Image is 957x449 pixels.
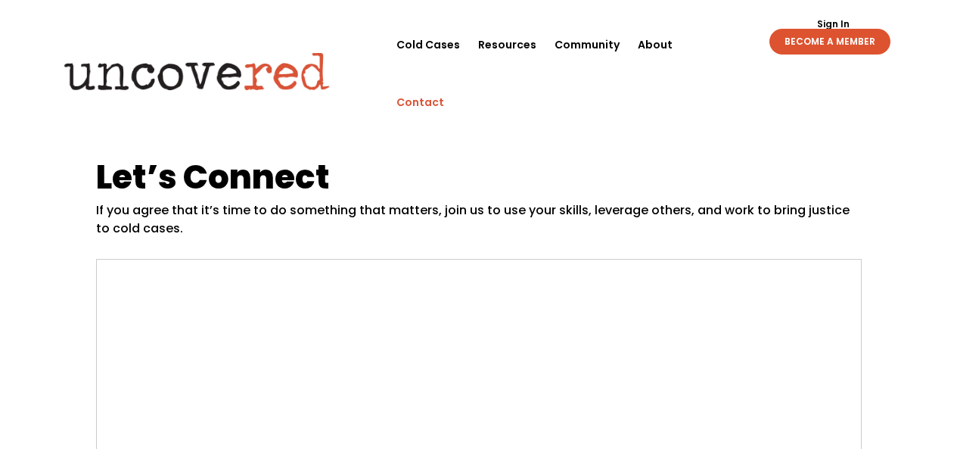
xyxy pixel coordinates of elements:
a: Cold Cases [396,16,460,73]
img: Uncovered logo [51,42,343,101]
a: Contact [396,73,444,131]
a: About [638,16,673,73]
a: Community [555,16,620,73]
p: If you agree that it’s time to do something that matters, join us to use your skills, leverage ot... [96,201,862,238]
a: BECOME A MEMBER [769,29,890,55]
h1: Let’s Connect [96,160,862,201]
a: Resources [478,16,536,73]
a: Sign In [809,20,858,29]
